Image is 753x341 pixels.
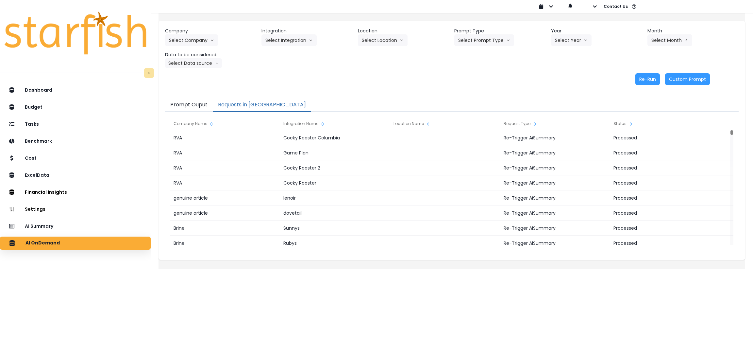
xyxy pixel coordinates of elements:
[684,37,688,44] svg: arrow left line
[280,130,390,145] div: Cocky Rooster Columbia
[25,155,37,161] p: Cost
[500,117,610,130] div: Request Type
[500,221,610,236] div: Re-Trigger AiSummary
[213,98,311,112] button: Requests in [GEOGRAPHIC_DATA]
[426,121,431,127] svg: sort
[25,104,42,110] p: Budget
[170,175,280,190] div: RVA
[280,117,390,130] div: Integration Name
[170,236,280,251] div: Brine
[170,160,280,175] div: RVA
[210,37,214,44] svg: arrow down line
[165,58,222,68] button: Select Data sourcearrow down line
[635,73,660,85] button: Re-Run
[280,206,390,221] div: dovetail
[610,130,720,145] div: Processed
[261,27,353,34] header: Integration
[551,27,642,34] header: Year
[309,37,313,44] svg: arrow down line
[500,236,610,251] div: Re-Trigger AiSummary
[532,121,537,127] svg: sort
[261,34,317,46] button: Select Integrationarrow down line
[25,138,52,144] p: Benchmark
[584,37,588,44] svg: arrow down line
[280,221,390,236] div: Sunnys
[170,221,280,236] div: Brine
[25,172,49,178] p: ExcelData
[610,190,720,206] div: Processed
[500,145,610,160] div: Re-Trigger AiSummary
[25,224,53,229] p: AI Summary
[165,27,256,34] header: Company
[170,117,280,130] div: Company Name
[165,34,218,46] button: Select Companyarrow down line
[170,206,280,221] div: genuine article
[610,175,720,190] div: Processed
[610,206,720,221] div: Processed
[165,98,213,112] button: Prompt Ouput
[610,236,720,251] div: Processed
[628,121,633,127] svg: sort
[25,240,60,246] p: AI OnDemand
[551,34,592,46] button: Select Yeararrow down line
[400,37,404,44] svg: arrow down line
[610,117,720,130] div: Status
[320,121,325,127] svg: sort
[610,221,720,236] div: Processed
[358,34,408,46] button: Select Locationarrow down line
[665,73,710,85] button: Custom Prompt
[500,206,610,221] div: Re-Trigger AiSummary
[500,175,610,190] div: Re-Trigger AiSummary
[280,145,390,160] div: Game Plan
[500,130,610,145] div: Re-Trigger AiSummary
[500,160,610,175] div: Re-Trigger AiSummary
[215,60,219,66] svg: arrow down line
[506,37,510,44] svg: arrow down line
[500,190,610,206] div: Re-Trigger AiSummary
[25,121,39,127] p: Tasks
[170,190,280,206] div: genuine article
[610,145,720,160] div: Processed
[454,27,545,34] header: Prompt Type
[209,121,214,127] svg: sort
[647,27,739,34] header: Month
[280,160,390,175] div: Cocky Rooster 2
[610,160,720,175] div: Processed
[390,117,500,130] div: Location Name
[170,145,280,160] div: RVA
[358,27,449,34] header: Location
[170,130,280,145] div: RVA
[647,34,692,46] button: Select Montharrow left line
[25,87,52,93] p: Dashboard
[454,34,514,46] button: Select Prompt Typearrow down line
[165,51,256,58] header: Data to be considered.
[280,190,390,206] div: lenoir
[280,236,390,251] div: Rubys
[280,175,390,190] div: Cocky Rooster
